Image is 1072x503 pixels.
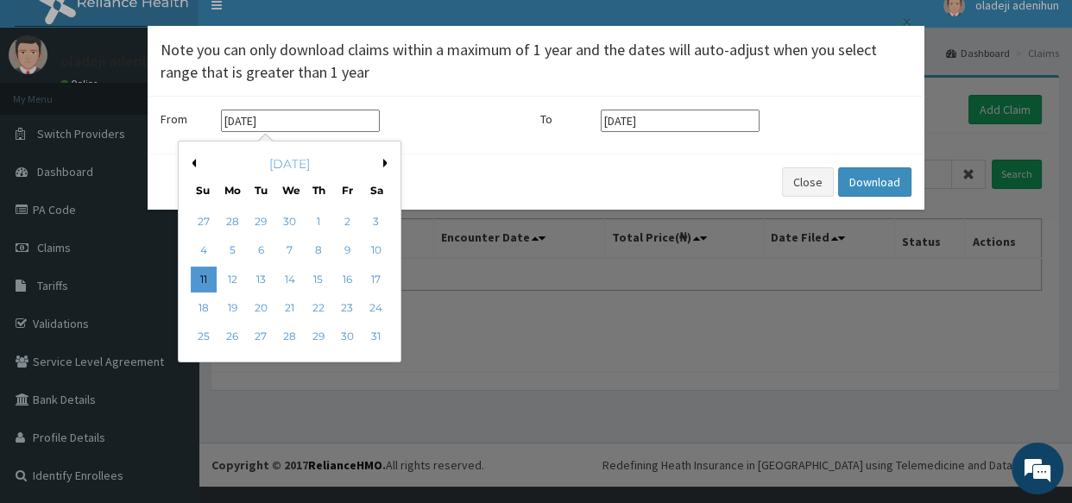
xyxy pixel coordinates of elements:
div: Choose Tuesday, May 13th, 2025 [248,267,274,292]
div: Choose Wednesday, May 7th, 2025 [277,238,303,264]
div: Fr [340,183,355,198]
div: Choose Tuesday, April 29th, 2025 [248,209,274,235]
textarea: Type your message and hit 'Enter' [9,327,329,387]
div: Choose Friday, May 23rd, 2025 [334,295,360,321]
div: Th [312,183,326,198]
div: Su [196,183,211,198]
div: Choose Saturday, May 31st, 2025 [363,324,389,350]
div: Choose Tuesday, May 20th, 2025 [248,295,274,321]
div: Choose Thursday, May 22nd, 2025 [306,295,331,321]
span: × [902,10,911,34]
button: Close [782,167,834,197]
div: Choose Saturday, May 24th, 2025 [363,295,389,321]
div: We [282,183,297,198]
div: Choose Tuesday, May 6th, 2025 [248,238,274,264]
div: Choose Thursday, May 8th, 2025 [306,238,331,264]
div: month 2025-05 [189,208,390,352]
button: Download [838,167,911,197]
label: To [540,110,592,128]
label: From [161,110,212,128]
div: Choose Wednesday, May 21st, 2025 [277,295,303,321]
div: Choose Saturday, May 3rd, 2025 [363,209,389,235]
div: Choose Thursday, May 29th, 2025 [306,324,331,350]
div: Mo [224,183,239,198]
div: Choose Saturday, May 10th, 2025 [363,238,389,264]
div: Choose Saturday, May 17th, 2025 [363,267,389,292]
div: Choose Wednesday, April 30th, 2025 [277,209,303,235]
div: Choose Sunday, May 18th, 2025 [191,295,217,321]
div: Choose Sunday, April 27th, 2025 [191,209,217,235]
input: Select start date [221,110,380,132]
div: Minimize live chat window [283,9,325,50]
input: Select end date [601,110,760,132]
div: Choose Wednesday, May 14th, 2025 [277,267,303,292]
h4: Note you can only download claims within a maximum of 1 year and the dates will auto-adjust when ... [161,39,911,83]
div: Sa [369,183,383,198]
button: Previous Month [187,159,196,167]
div: Choose Friday, May 30th, 2025 [334,324,360,350]
div: Choose Wednesday, May 28th, 2025 [277,324,303,350]
div: Choose Monday, May 26th, 2025 [219,324,245,350]
span: We're online! [100,145,238,319]
div: Choose Monday, May 12th, 2025 [219,267,245,292]
div: Choose Sunday, May 11th, 2025 [191,267,217,292]
img: d_794563401_company_1708531726252_794563401 [32,86,70,129]
button: Next Month [383,159,392,167]
div: Choose Friday, May 16th, 2025 [334,267,360,292]
div: Choose Thursday, May 15th, 2025 [306,267,331,292]
div: Choose Thursday, May 1st, 2025 [306,209,331,235]
div: Chat with us now [90,97,290,119]
div: Choose Monday, May 5th, 2025 [219,238,245,264]
div: Choose Monday, May 19th, 2025 [219,295,245,321]
div: [DATE] [186,155,394,173]
div: Choose Friday, May 2nd, 2025 [334,209,360,235]
div: Choose Friday, May 9th, 2025 [334,238,360,264]
div: Choose Tuesday, May 27th, 2025 [248,324,274,350]
div: Choose Sunday, May 25th, 2025 [191,324,217,350]
div: Choose Sunday, May 4th, 2025 [191,238,217,264]
div: Choose Monday, April 28th, 2025 [219,209,245,235]
button: Close [900,13,911,31]
div: Tu [254,183,268,198]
